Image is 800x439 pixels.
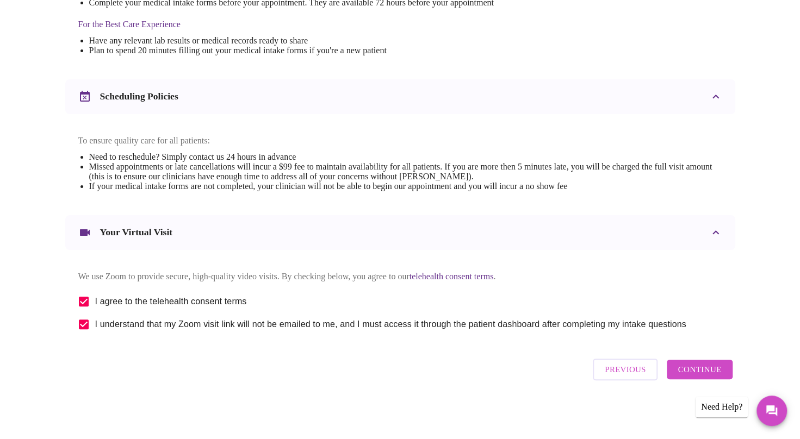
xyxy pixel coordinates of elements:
div: Your Virtual Visit [65,215,735,250]
button: Continue [667,360,732,379]
li: Plan to spend 20 minutes filling out your medical intake forms if you're a new patient [89,46,494,55]
button: Previous [593,359,658,380]
h3: Scheduling Policies [100,91,178,102]
span: Previous [605,362,646,377]
li: If your medical intake forms are not completed, your clinician will not be able to begin our appo... [89,181,722,191]
span: Continue [678,362,721,377]
div: Need Help? [696,397,748,417]
p: To ensure quality care for all patients: [78,136,722,146]
div: Scheduling Policies [65,79,735,114]
p: We use Zoom to provide secure, high-quality video visits. By checking below, you agree to our . [78,272,722,281]
h4: For the Best Care Experience [78,20,494,29]
h3: Your Virtual Visit [100,227,173,238]
li: Have any relevant lab results or medical records ready to share [89,36,494,46]
li: Missed appointments or late cancellations will incur a $99 fee to maintain availability for all p... [89,162,722,181]
a: telehealth consent terms [410,272,494,281]
span: I agree to the telehealth consent terms [95,295,247,308]
button: Messages [756,396,787,426]
li: Need to reschedule? Simply contact us 24 hours in advance [89,152,722,162]
span: I understand that my Zoom visit link will not be emailed to me, and I must access it through the ... [95,318,686,331]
